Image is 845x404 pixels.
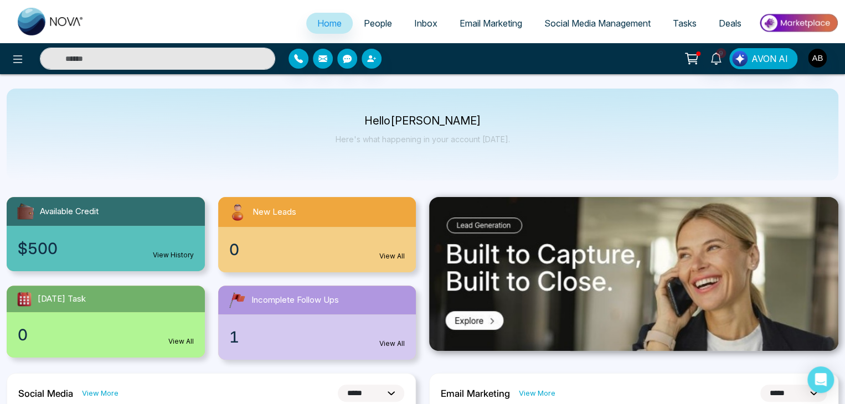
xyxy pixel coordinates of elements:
[229,325,239,349] span: 1
[729,48,797,69] button: AVON AI
[673,18,697,29] span: Tasks
[227,201,248,222] img: newLeads.svg
[533,13,662,34] a: Social Media Management
[662,13,708,34] a: Tasks
[441,388,510,399] h2: Email Marketing
[758,11,838,35] img: Market-place.gif
[153,250,194,260] a: View History
[519,388,555,398] a: View More
[703,48,729,68] a: 9
[18,237,58,260] span: $500
[353,13,403,34] a: People
[18,8,84,35] img: Nova CRM Logo
[719,18,741,29] span: Deals
[168,336,194,346] a: View All
[227,290,247,310] img: followUps.svg
[38,293,86,305] span: [DATE] Task
[306,13,353,34] a: Home
[229,238,239,261] span: 0
[16,201,35,221] img: availableCredit.svg
[414,18,437,29] span: Inbox
[544,18,651,29] span: Social Media Management
[807,366,834,393] div: Open Intercom Messenger
[40,205,99,218] span: Available Credit
[460,18,522,29] span: Email Marketing
[317,18,342,29] span: Home
[379,251,405,261] a: View All
[212,286,423,360] a: Incomplete Follow Ups1View All
[449,13,533,34] a: Email Marketing
[379,339,405,349] a: View All
[364,18,392,29] span: People
[403,13,449,34] a: Inbox
[82,388,118,398] a: View More
[808,49,827,68] img: User Avatar
[751,52,788,65] span: AVON AI
[251,294,339,307] span: Incomplete Follow Ups
[253,206,296,219] span: New Leads
[16,290,33,308] img: todayTask.svg
[732,51,748,66] img: Lead Flow
[336,134,510,144] p: Here's what happening in your account [DATE].
[429,197,838,351] img: .
[18,388,73,399] h2: Social Media
[716,48,726,58] span: 9
[708,13,753,34] a: Deals
[212,197,423,272] a: New Leads0View All
[336,116,510,126] p: Hello [PERSON_NAME]
[18,323,28,346] span: 0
